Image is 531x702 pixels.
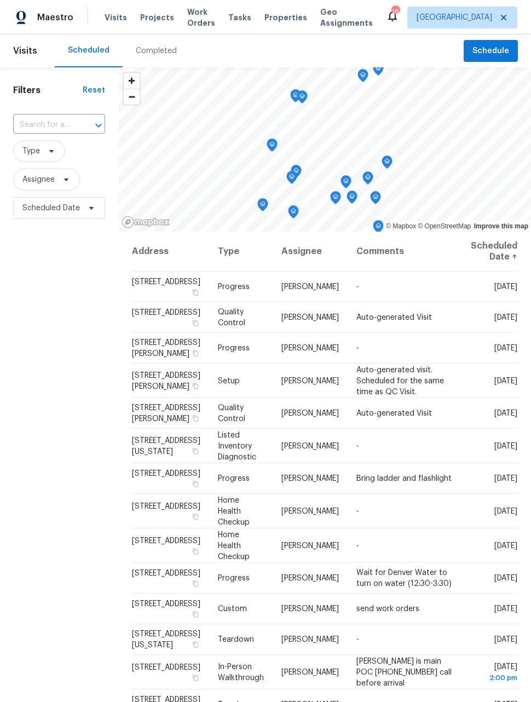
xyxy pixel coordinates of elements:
span: Progress [218,574,250,582]
div: Map marker [373,220,384,237]
span: [STREET_ADDRESS][PERSON_NAME] [132,371,200,390]
span: Listed Inventory Diagnostic [218,431,256,461]
span: [PERSON_NAME] [281,442,339,450]
div: Map marker [288,205,299,222]
div: Completed [136,45,177,56]
span: [DATE] [494,283,517,291]
button: Copy Address [191,287,200,297]
button: Copy Address [191,672,200,682]
span: Work Orders [187,7,215,28]
a: OpenStreetMap [418,222,471,230]
span: Quality Control [218,404,245,423]
span: [PERSON_NAME] is main POC [PHONE_NUMBER] call before arrival [356,657,452,687]
th: Scheduled Date ↑ [462,232,518,272]
button: Copy Address [191,446,200,456]
a: Mapbox [386,222,416,230]
div: Map marker [373,62,384,79]
span: send work orders [356,605,419,613]
div: 2:00 pm [471,672,517,683]
span: Progress [218,344,250,352]
button: Copy Address [191,579,200,589]
div: Map marker [370,191,381,208]
span: [STREET_ADDRESS] [132,663,200,671]
div: Map marker [297,90,308,107]
span: [STREET_ADDRESS] [132,309,200,317]
span: Progress [218,475,250,482]
th: Comments [348,232,462,272]
span: [PERSON_NAME] [281,668,339,676]
span: Schedule [472,44,509,58]
div: Scheduled [68,45,109,56]
div: Reset [83,85,105,96]
span: Projects [140,12,174,23]
span: Maestro [37,12,73,23]
span: Home Health Checkup [218,496,250,526]
span: [DATE] [494,377,517,384]
span: [DATE] [471,663,517,683]
span: [PERSON_NAME] [281,344,339,352]
span: Auto-generated visit. Scheduled for the same time as QC Visit. [356,366,444,395]
span: Auto-generated Visit [356,410,432,417]
span: [STREET_ADDRESS] [132,502,200,510]
button: Schedule [464,40,518,62]
button: Copy Address [191,413,200,423]
h1: Filters [13,85,83,96]
span: [DATE] [494,410,517,417]
span: - [356,344,359,352]
span: Zoom in [124,73,140,89]
button: Zoom out [124,89,140,105]
span: Auto-generated Visit [356,314,432,321]
span: - [356,507,359,515]
div: Map marker [347,191,357,208]
button: Copy Address [191,318,200,328]
span: [DATE] [494,442,517,450]
span: Scheduled Date [22,203,80,214]
span: Teardown [218,636,254,643]
span: [PERSON_NAME] [281,605,339,613]
span: [PERSON_NAME] [281,574,339,582]
span: Assignee [22,174,55,185]
span: Home Health Checkup [218,531,250,560]
span: [PERSON_NAME] [281,314,339,321]
div: 16 [391,7,399,18]
span: Quality Control [218,308,245,327]
span: [GEOGRAPHIC_DATA] [417,12,492,23]
input: Search for an address... [13,117,74,134]
span: [DATE] [494,605,517,613]
span: - [356,283,359,291]
span: [STREET_ADDRESS] [132,537,200,544]
div: Map marker [362,171,373,188]
div: Map marker [257,198,268,215]
th: Type [209,232,273,272]
span: [STREET_ADDRESS] [132,600,200,608]
div: Map marker [267,139,278,156]
span: - [356,542,359,549]
span: Wait for Denver Water to turn on water (12:30-3:30) [356,569,452,588]
th: Address [131,232,209,272]
span: Progress [218,283,250,291]
span: [PERSON_NAME] [281,410,339,417]
span: Properties [264,12,307,23]
span: [STREET_ADDRESS][US_STATE] [132,436,200,455]
span: [DATE] [494,314,517,321]
span: [STREET_ADDRESS][PERSON_NAME] [132,339,200,358]
span: Tasks [228,14,251,21]
span: In-Person Walkthrough [218,663,264,681]
span: [STREET_ADDRESS] [132,470,200,477]
div: Map marker [291,165,302,182]
div: Map marker [382,156,393,172]
th: Assignee [273,232,348,272]
div: Map marker [330,191,341,208]
span: - [356,442,359,450]
button: Copy Address [191,348,200,358]
button: Open [91,118,106,133]
span: - [356,636,359,643]
span: Type [22,146,40,157]
span: [STREET_ADDRESS] [132,569,200,577]
span: [DATE] [494,475,517,482]
span: [PERSON_NAME] [281,475,339,482]
span: [STREET_ADDRESS][PERSON_NAME] [132,404,200,423]
span: [DATE] [494,636,517,643]
span: [PERSON_NAME] [281,542,339,549]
